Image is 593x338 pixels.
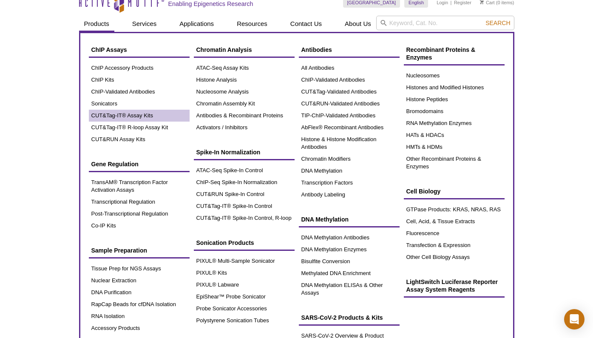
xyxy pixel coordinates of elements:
a: Transfection & Expression [404,239,505,251]
a: Cell, Acid, & Tissue Extracts [404,216,505,227]
a: CUT&RUN-Validated Antibodies [299,98,400,110]
a: Chromatin Modifiers [299,153,400,165]
span: Sample Preparation [91,247,148,254]
button: Search [483,19,513,27]
a: TIP-ChIP-Validated Antibodies [299,110,400,122]
a: CUT&RUN Assay Kits [89,133,190,145]
a: Post-Transcriptional Regulation [89,208,190,220]
a: GTPase Products: KRAS, NRAS, RAS [404,204,505,216]
a: ChIP-Validated Antibodies [299,74,400,86]
a: DNA Methylation Enzymes [299,244,400,256]
span: DNA Methylation [301,216,349,223]
span: LightSwitch Luciferase Reporter Assay System Reagents [406,278,498,293]
a: Tissue Prep for NGS Assays [89,263,190,275]
a: Chromatin Assembly Kit [194,98,295,110]
a: CUT&Tag-IT® R-loop Assay Kit [89,122,190,133]
span: Gene Regulation [91,161,139,168]
a: All Antibodies [299,62,400,74]
a: Gene Regulation [89,156,190,172]
a: Nucleosomes [404,70,505,82]
span: Cell Biology [406,188,441,195]
a: Spike-In Normalization [194,144,295,160]
a: EpiShear™ Probe Sonicator [194,291,295,303]
a: ChIP Kits [89,74,190,86]
a: Methylated DNA Enrichment [299,267,400,279]
a: Recombinant Proteins & Enzymes [404,42,505,65]
span: Search [485,20,510,26]
input: Keyword, Cat. No. [376,16,514,30]
a: Histone Peptides [404,94,505,105]
a: Fluorescence [404,227,505,239]
a: Antibodies [299,42,400,58]
a: DNA Purification [89,287,190,298]
a: Activators / Inhibitors [194,122,295,133]
a: PIXUL® Multi-Sample Sonicator [194,255,295,267]
span: Antibodies [301,46,332,53]
a: DNA Methylation [299,211,400,227]
a: DNA Methylation Antibodies [299,232,400,244]
span: Spike-In Normalization [196,149,261,156]
span: SARS-CoV-2 Products & Kits [301,314,383,321]
a: Histone & Histone Modification Antibodies [299,133,400,153]
a: Histones and Modified Histones [404,82,505,94]
div: Open Intercom Messenger [564,309,584,329]
span: Recombinant Proteins & Enzymes [406,46,476,61]
a: Services [127,16,162,32]
a: Sample Preparation [89,242,190,258]
a: Nuclear Extraction [89,275,190,287]
span: Sonication Products [196,239,254,246]
span: ChIP Assays [91,46,127,53]
span: Chromatin Analysis [196,46,252,53]
a: Bromodomains [404,105,505,117]
a: Bisulfite Conversion [299,256,400,267]
a: DNA Methylation [299,165,400,177]
a: RNA Isolation [89,310,190,322]
a: Other Recombinant Proteins & Enzymes [404,153,505,173]
a: Co-IP Kits [89,220,190,232]
a: Sonication Products [194,235,295,251]
a: CUT&Tag-IT® Spike-In Control, R-loop [194,212,295,224]
a: SARS-CoV-2 Products & Kits [299,310,400,326]
a: Sonicators [89,98,190,110]
a: TransAM® Transcription Factor Activation Assays [89,176,190,196]
a: ChIP Accessory Products [89,62,190,74]
a: Resources [232,16,272,32]
a: Histone Analysis [194,74,295,86]
a: LightSwitch Luciferase Reporter Assay System Reagents [404,274,505,298]
a: ChIP-Validated Antibodies [89,86,190,98]
a: Other Cell Biology Assays [404,251,505,263]
a: CUT&RUN Spike-In Control [194,188,295,200]
a: Antibodies & Recombinant Proteins [194,110,295,122]
a: Probe Sonicator Accessories [194,303,295,315]
a: PIXUL® Kits [194,267,295,279]
a: CUT&Tag-IT® Spike-In Control [194,200,295,212]
a: ChIP Assays [89,42,190,58]
a: Cell Biology [404,183,505,199]
a: Antibody Labeling [299,189,400,201]
a: RNA Methylation Enzymes [404,117,505,129]
a: About Us [340,16,376,32]
a: PIXUL® Labware [194,279,295,291]
a: Accessory Products [89,322,190,334]
a: Chromatin Analysis [194,42,295,58]
a: DNA Methylation ELISAs & Other Assays [299,279,400,299]
a: HMTs & HDMs [404,141,505,153]
a: Transcriptional Regulation [89,196,190,208]
a: ATAC-Seq Assay Kits [194,62,295,74]
a: ATAC-Seq Spike-In Control [194,165,295,176]
a: ChIP-Seq Spike-In Normalization [194,176,295,188]
a: AbFlex® Recombinant Antibodies [299,122,400,133]
a: Products [79,16,114,32]
a: Contact Us [285,16,327,32]
a: Nucleosome Analysis [194,86,295,98]
a: CUT&Tag-Validated Antibodies [299,86,400,98]
a: Transcription Factors [299,177,400,189]
a: RapCap Beads for cfDNA Isolation [89,298,190,310]
a: Polystyrene Sonication Tubes [194,315,295,327]
a: HATs & HDACs [404,129,505,141]
a: CUT&Tag-IT® Assay Kits [89,110,190,122]
a: Applications [174,16,219,32]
